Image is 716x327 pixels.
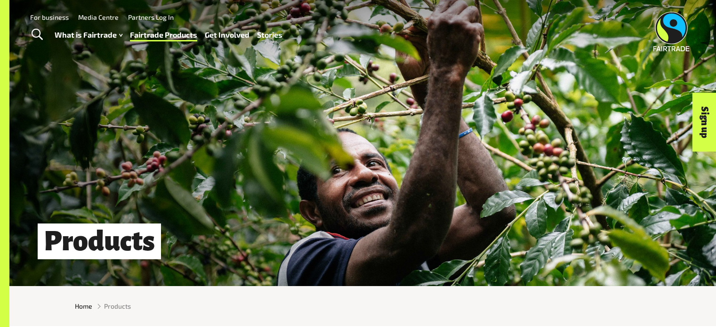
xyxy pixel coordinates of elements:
a: Toggle Search [25,23,48,47]
h1: Products [38,223,161,260]
a: For business [30,13,69,21]
a: Stories [257,28,282,42]
a: Fairtrade Products [130,28,197,42]
a: Home [75,301,92,311]
a: Get Involved [205,28,249,42]
a: Media Centre [78,13,119,21]
a: Partners Log In [128,13,174,21]
img: Fairtrade Australia New Zealand logo [653,12,690,51]
a: What is Fairtrade [55,28,122,42]
span: Products [104,301,131,311]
